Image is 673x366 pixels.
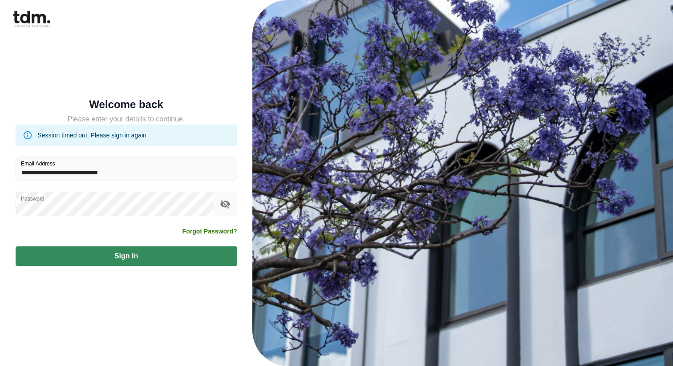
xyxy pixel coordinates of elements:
label: Email Address [21,160,55,167]
h5: Welcome back [16,100,237,109]
div: Session timed out. Please sign in again [38,127,146,143]
a: Forgot Password? [182,227,237,236]
button: toggle password visibility [218,197,233,212]
label: Password [21,195,45,202]
h5: Please enter your details to continue. [16,114,237,125]
button: Sign in [16,246,237,266]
